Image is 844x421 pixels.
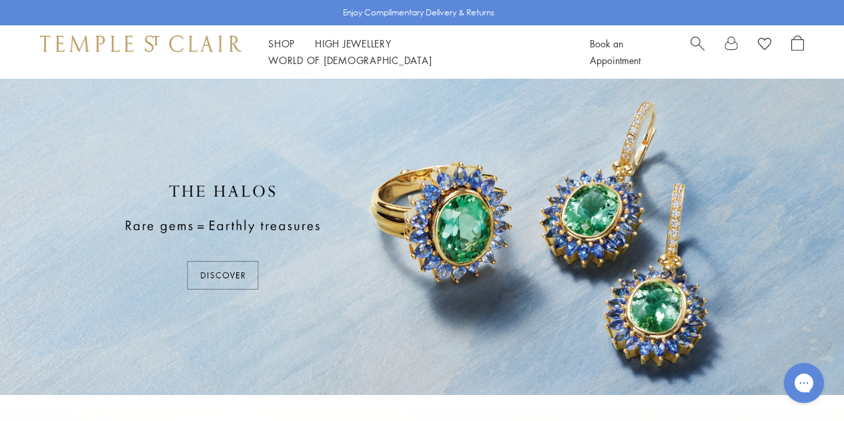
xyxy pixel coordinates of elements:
[268,53,432,67] a: World of [DEMOGRAPHIC_DATA]World of [DEMOGRAPHIC_DATA]
[590,37,641,67] a: Book an Appointment
[315,37,392,50] a: High JewelleryHigh Jewellery
[777,358,831,408] iframe: Gorgias live chat messenger
[691,35,705,69] a: Search
[40,35,242,51] img: Temple St. Clair
[791,35,804,69] a: Open Shopping Bag
[268,37,295,50] a: ShopShop
[758,35,771,55] a: View Wishlist
[343,6,494,19] p: Enjoy Complimentary Delivery & Returns
[268,35,560,69] nav: Main navigation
